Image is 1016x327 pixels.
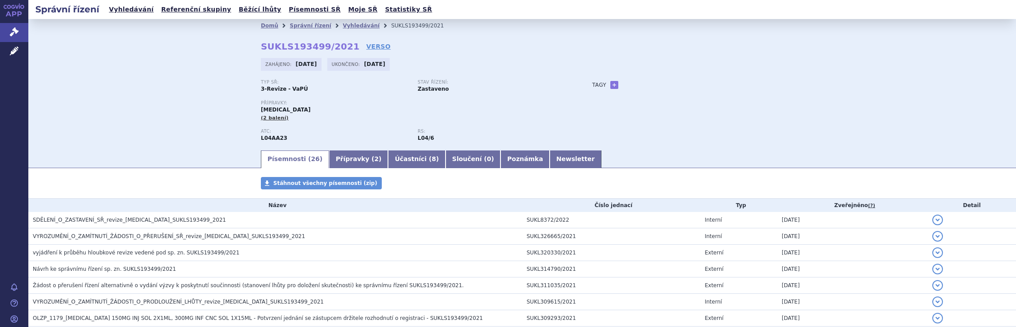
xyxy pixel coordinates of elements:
td: SUKL320330/2021 [522,245,700,261]
p: Přípravky: [261,100,574,106]
a: Sloučení (0) [446,150,500,168]
span: [MEDICAL_DATA] [261,107,310,113]
th: Zveřejněno [777,199,928,212]
button: detail [932,231,943,242]
p: RS: [418,129,566,134]
a: Běžící lhůty [236,4,284,15]
span: (2 balení) [261,115,289,121]
td: SUKL311035/2021 [522,277,700,294]
span: SDĚLENÍ_O_ZASTAVENÍ_SŘ_revize_natalizumab_SUKLS193499_2021 [33,217,226,223]
a: VERSO [366,42,391,51]
strong: NATALIZUMAB [261,135,287,141]
a: Moje SŘ [345,4,380,15]
td: [DATE] [777,261,928,277]
span: OLZP_1179_TYSABRI 150MG INJ SOL 2X1ML, 300MG INF CNC SOL 1X15ML - Potvrzení jednání se zástupcem ... [33,315,483,321]
span: vyjádření k průběhu hloubkové revize vedené pod sp. zn. SUKLS193499/2021 [33,250,240,256]
span: Interní [705,217,722,223]
strong: Zastaveno [418,86,449,92]
strong: [DATE] [296,61,317,67]
abbr: (?) [868,203,875,209]
p: ATC: [261,129,409,134]
a: Stáhnout všechny písemnosti (zip) [261,177,382,189]
strong: natalizumab [418,135,434,141]
span: Návrh ke správnímu řízení sp. zn. SUKLS193499/2021 [33,266,176,272]
span: Stáhnout všechny písemnosti (zip) [273,180,377,186]
a: Poznámka [500,150,550,168]
span: Zahájeno: [265,61,293,68]
button: detail [932,296,943,307]
button: detail [932,313,943,323]
span: VYROZUMĚNÍ_O_ZAMÍTNUTÍ_ŽÁDOSTI_O_PŘERUŠENÍ_SŘ_revize_natalizumab_SUKLS193499_2021 [33,233,305,239]
span: Ukončeno: [332,61,362,68]
th: Detail [928,199,1016,212]
a: Písemnosti (26) [261,150,329,168]
span: 26 [311,155,319,162]
li: SUKLS193499/2021 [391,19,455,32]
a: + [610,81,618,89]
td: SUKL314790/2021 [522,261,700,277]
th: Název [28,199,522,212]
td: SUKL309615/2021 [522,294,700,310]
td: SUKL309293/2021 [522,310,700,327]
a: Vyhledávání [343,23,380,29]
p: Typ SŘ: [261,80,409,85]
a: Referenční skupiny [159,4,234,15]
strong: SUKLS193499/2021 [261,41,360,52]
a: Písemnosti SŘ [286,4,343,15]
span: Externí [705,250,723,256]
td: [DATE] [777,277,928,294]
span: VYROZUMĚNÍ_O_ZAMÍTNUTÍ_ŽÁDOSTI_O_PRODLOUŽENÍ_LHŮTY_revize_natalizumab_SUKLS193499_2021 [33,299,324,305]
a: Správní řízení [290,23,331,29]
a: Statistiky SŘ [382,4,434,15]
td: [DATE] [777,228,928,245]
td: SUKL326665/2021 [522,228,700,245]
td: [DATE] [777,212,928,228]
h3: Tagy [592,80,606,90]
td: [DATE] [777,245,928,261]
button: detail [932,264,943,274]
h2: Správní řízení [28,3,106,15]
td: SUKL8372/2022 [522,212,700,228]
span: 2 [374,155,379,162]
span: Externí [705,266,723,272]
button: detail [932,247,943,258]
strong: 3-Revize - VaPÚ [261,86,308,92]
button: detail [932,280,943,291]
a: Přípravky (2) [329,150,388,168]
a: Vyhledávání [106,4,156,15]
span: Externí [705,315,723,321]
a: Newsletter [550,150,601,168]
span: 0 [487,155,491,162]
span: Externí [705,282,723,289]
th: Číslo jednací [522,199,700,212]
td: [DATE] [777,294,928,310]
span: Žádost o přerušení řízení alternativně o vydání výzvy k poskytnutí součinnosti (stanovení lhůty p... [33,282,464,289]
span: 8 [432,155,436,162]
span: Interní [705,233,722,239]
a: Domů [261,23,278,29]
th: Typ [700,199,777,212]
strong: [DATE] [364,61,385,67]
button: detail [932,215,943,225]
td: [DATE] [777,310,928,327]
p: Stav řízení: [418,80,566,85]
a: Účastníci (8) [388,150,445,168]
span: Interní [705,299,722,305]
